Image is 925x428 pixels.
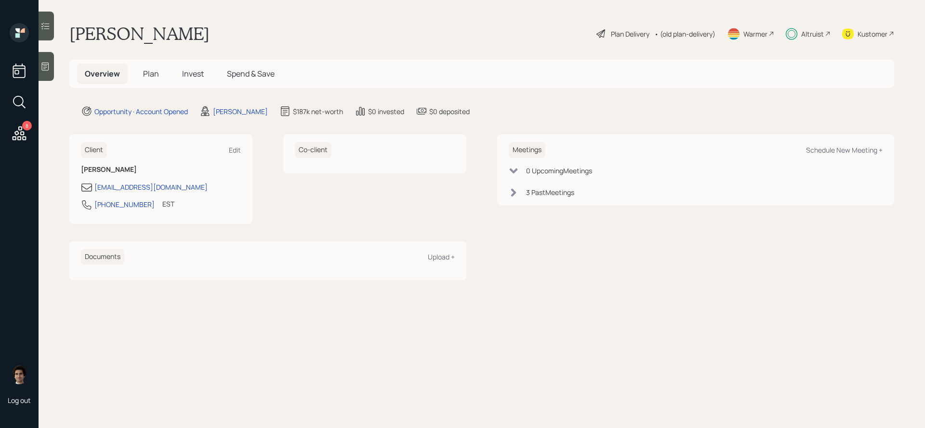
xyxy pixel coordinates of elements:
span: Plan [143,68,159,79]
div: [PERSON_NAME] [213,106,268,117]
div: [PHONE_NUMBER] [94,199,155,209]
h6: [PERSON_NAME] [81,166,241,174]
h6: Co-client [295,142,331,158]
span: Spend & Save [227,68,275,79]
div: Opportunity · Account Opened [94,106,188,117]
div: Schedule New Meeting + [806,145,883,155]
div: Warmer [743,29,767,39]
h6: Meetings [509,142,545,158]
div: $187k net-worth [293,106,343,117]
h1: [PERSON_NAME] [69,23,210,44]
div: • (old plan-delivery) [654,29,715,39]
h6: Documents [81,249,124,265]
div: 0 Upcoming Meeting s [526,166,592,176]
div: Edit [229,145,241,155]
div: $0 invested [368,106,404,117]
h6: Client [81,142,107,158]
span: Invest [182,68,204,79]
div: 3 Past Meeting s [526,187,574,197]
div: Plan Delivery [611,29,649,39]
div: EST [162,199,174,209]
span: Overview [85,68,120,79]
div: Kustomer [858,29,887,39]
div: Log out [8,396,31,405]
div: Upload + [428,252,455,261]
div: $0 deposited [429,106,470,117]
img: harrison-schaefer-headshot-2.png [10,365,29,384]
div: 8 [22,121,32,130]
div: [EMAIL_ADDRESS][DOMAIN_NAME] [94,182,208,192]
div: Altruist [801,29,824,39]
